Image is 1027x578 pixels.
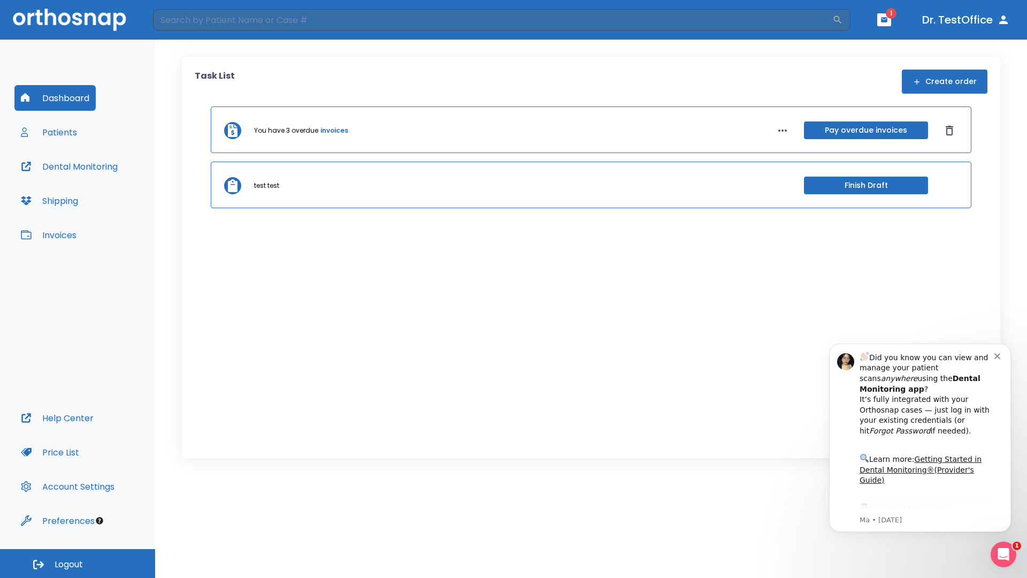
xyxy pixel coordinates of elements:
[153,9,832,31] input: Search by Patient Name or Case #
[991,542,1016,567] iframe: Intercom live chat
[320,126,348,135] a: invoices
[918,10,1014,29] button: Dr. TestOffice
[195,70,235,94] p: Task List
[813,330,1027,573] iframe: Intercom notifications message
[1013,542,1021,550] span: 1
[14,405,100,431] button: Help Center
[14,188,85,214] button: Shipping
[95,516,104,526] div: Tooltip anchor
[14,222,83,248] button: Invoices
[254,126,318,135] p: You have 3 overdue
[55,559,83,571] span: Logout
[804,121,928,139] button: Pay overdue invoices
[14,85,96,111] button: Dashboard
[886,8,896,19] span: 1
[14,508,101,534] button: Preferences
[941,122,958,139] button: Dismiss
[13,9,126,31] img: Orthosnap
[804,177,928,194] button: Finish Draft
[902,70,987,94] button: Create order
[254,181,279,191] p: test test
[14,154,124,179] button: Dental Monitoring
[14,119,83,145] button: Patients
[14,439,86,465] button: Price List
[14,474,121,499] button: Account Settings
